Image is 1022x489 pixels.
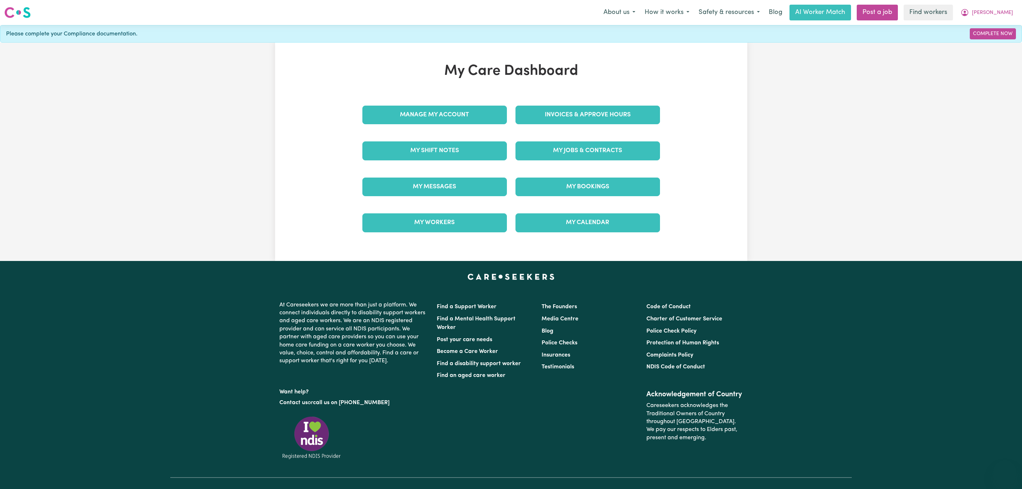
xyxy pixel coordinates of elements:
[956,5,1018,20] button: My Account
[646,304,691,310] a: Code of Conduct
[362,141,507,160] a: My Shift Notes
[694,5,764,20] button: Safety & resources
[542,364,574,370] a: Testimonials
[764,5,787,20] a: Blog
[970,28,1016,39] a: Complete Now
[437,316,515,330] a: Find a Mental Health Support Worker
[646,390,743,399] h2: Acknowledgement of Country
[857,5,898,20] a: Post a job
[279,298,428,368] p: At Careseekers we are more than just a platform. We connect individuals directly to disability su...
[437,349,498,354] a: Become a Care Worker
[437,373,505,378] a: Find an aged care worker
[542,352,570,358] a: Insurances
[6,30,137,38] span: Please complete your Compliance documentation.
[542,340,577,346] a: Police Checks
[640,5,694,20] button: How it works
[279,396,428,410] p: or
[437,361,521,367] a: Find a disability support worker
[972,9,1013,17] span: [PERSON_NAME]
[279,415,344,460] img: Registered NDIS provider
[362,106,507,124] a: Manage My Account
[542,304,577,310] a: The Founders
[468,274,554,280] a: Careseekers home page
[993,460,1016,483] iframe: Button to launch messaging window, conversation in progress
[362,178,507,196] a: My Messages
[789,5,851,20] a: AI Worker Match
[646,399,743,445] p: Careseekers acknowledges the Traditional Owners of Country throughout [GEOGRAPHIC_DATA]. We pay o...
[437,337,492,343] a: Post your care needs
[646,316,722,322] a: Charter of Customer Service
[646,340,719,346] a: Protection of Human Rights
[4,6,31,19] img: Careseekers logo
[515,106,660,124] a: Invoices & Approve Hours
[279,385,428,396] p: Want help?
[542,316,578,322] a: Media Centre
[646,352,693,358] a: Complaints Policy
[515,178,660,196] a: My Bookings
[279,400,308,406] a: Contact us
[904,5,953,20] a: Find workers
[362,213,507,232] a: My Workers
[4,4,31,21] a: Careseekers logo
[515,141,660,160] a: My Jobs & Contracts
[313,400,390,406] a: call us on [PHONE_NUMBER]
[437,304,497,310] a: Find a Support Worker
[599,5,640,20] button: About us
[358,63,664,80] h1: My Care Dashboard
[646,328,696,334] a: Police Check Policy
[515,213,660,232] a: My Calendar
[542,328,553,334] a: Blog
[646,364,705,370] a: NDIS Code of Conduct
